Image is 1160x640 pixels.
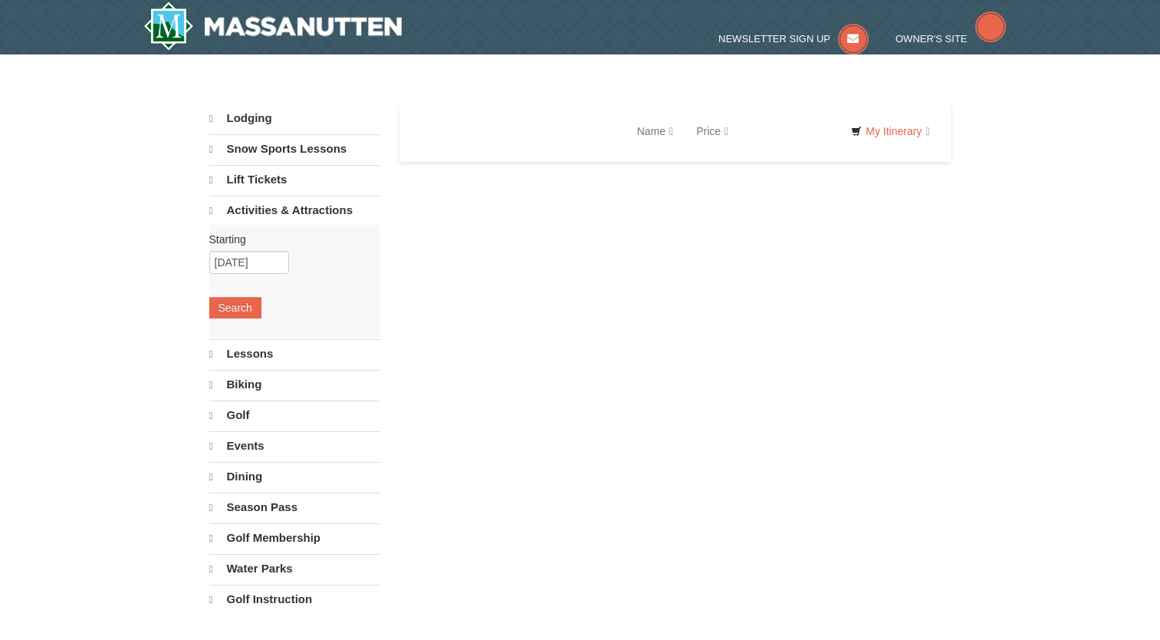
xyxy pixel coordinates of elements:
a: Name [626,116,685,147]
a: Lift Tickets [209,165,380,194]
a: Season Pass [209,493,380,522]
a: Newsletter Sign Up [718,33,869,45]
a: Owner's Site [895,33,1006,45]
button: Search [209,297,261,318]
label: Starting [209,232,369,247]
a: Price [685,116,740,147]
a: Lodging [209,104,380,133]
a: Water Parks [209,554,380,583]
a: Activities & Attractions [209,196,380,225]
a: Massanutten Resort [143,2,403,51]
a: My Itinerary [841,120,939,143]
a: Biking [209,370,380,399]
a: Events [209,431,380,460]
a: Lessons [209,339,380,368]
a: Dining [209,462,380,491]
span: Newsletter Sign Up [718,33,830,45]
a: Golf Instruction [209,585,380,614]
img: Massanutten Resort Logo [143,2,403,51]
span: Owner's Site [895,33,968,45]
a: Golf Membership [209,523,380,553]
a: Snow Sports Lessons [209,134,380,163]
a: Golf [209,401,380,430]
